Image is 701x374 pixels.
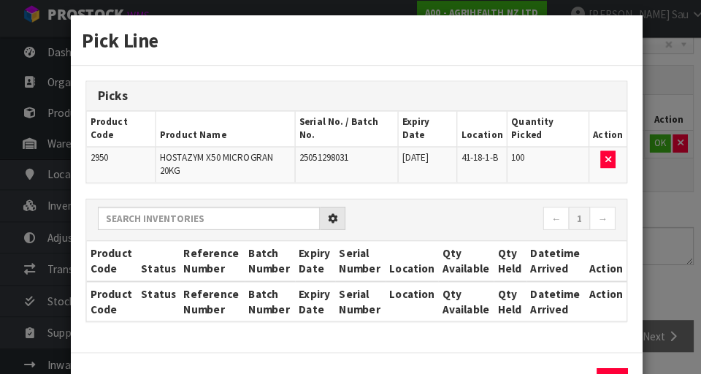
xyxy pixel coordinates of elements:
th: Product Code [85,244,134,283]
th: Qty Available [429,283,484,323]
th: Expiry Date [389,117,447,151]
th: Expiry Date [289,283,329,323]
a: ← [532,210,557,234]
span: 41-18-1-B [451,156,487,168]
th: Product Code [85,283,134,323]
span: 2950 [88,156,106,168]
input: Search inventories [96,210,313,233]
th: Expiry Date [289,244,329,283]
th: Qty Held [483,283,516,323]
th: Datetime Arrived [516,244,573,283]
th: Batch Number [240,244,288,283]
th: Location [448,117,497,151]
th: Product Name [153,117,289,151]
th: Qty Held [483,244,516,283]
span: HOSTAZYM X50 MICROGRAN 20KG [156,156,267,181]
th: Quantity Picked [497,117,577,151]
th: Action [573,244,613,283]
th: Location [378,283,429,323]
nav: Page navigation [360,210,602,236]
span: 100 [500,156,513,168]
th: Datetime Arrived [516,283,573,323]
th: Status [134,283,176,323]
th: Qty Available [429,244,484,283]
th: Serial No. / Batch No. [289,117,390,151]
a: 1 [556,210,578,234]
span: [DATE] [394,156,420,168]
a: → [577,210,602,234]
th: Action [576,117,613,151]
th: Reference Number [176,283,240,323]
th: Product Code [85,117,153,151]
th: Serial Number [329,244,378,283]
th: Action [573,283,613,323]
span: 25051298031 [293,156,341,168]
th: Reference Number [176,244,240,283]
h3: Pick Line [80,34,618,61]
th: Serial Number [329,283,378,323]
h3: Picks [96,95,602,109]
th: Batch Number [240,283,288,323]
th: Location [378,244,429,283]
th: Status [134,244,176,283]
